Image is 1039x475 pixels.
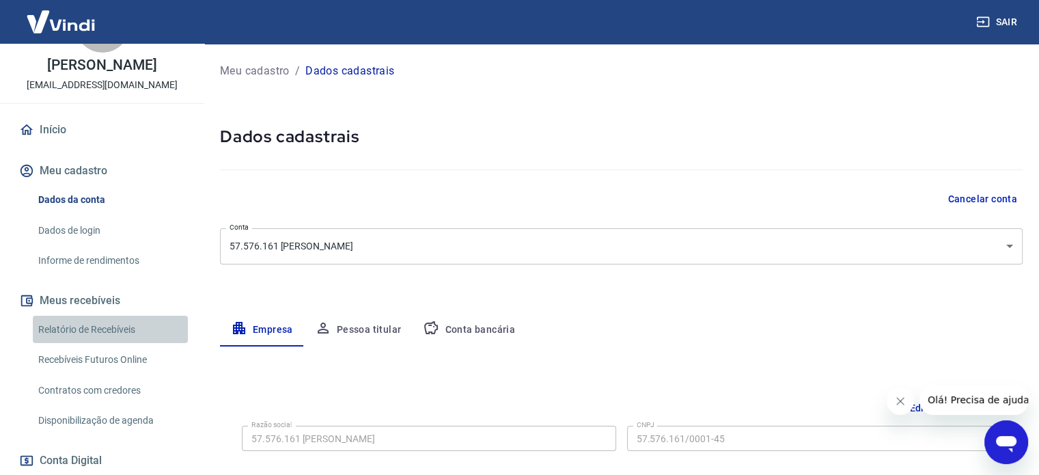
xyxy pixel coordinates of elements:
button: Empresa [220,314,304,347]
p: [EMAIL_ADDRESS][DOMAIN_NAME] [27,78,178,92]
p: [PERSON_NAME] [47,58,156,72]
a: Informe de rendimentos [33,247,188,275]
iframe: Fechar mensagem [887,388,914,415]
button: Pessoa titular [304,314,413,347]
a: Contratos com credores [33,377,188,405]
img: Vindi [16,1,105,42]
a: Relatório de Recebíveis [33,316,188,344]
button: Sair [973,10,1023,35]
a: Disponibilização de agenda [33,407,188,435]
a: Meu cadastro [220,63,290,79]
a: Dados da conta [33,186,188,214]
h5: Dados cadastrais [220,126,1023,148]
button: Conta bancária [412,314,526,347]
a: Recebíveis Futuros Online [33,346,188,374]
p: / [295,63,300,79]
div: 57.576.161 [PERSON_NAME] [220,228,1023,264]
a: Dados de login [33,217,188,245]
iframe: Mensagem da empresa [919,385,1028,415]
label: CNPJ [637,420,654,430]
p: Dados cadastrais [305,63,394,79]
iframe: Botão para abrir a janela de mensagens [984,420,1028,464]
a: Início [16,115,188,145]
button: Meus recebíveis [16,286,188,316]
label: Razão social [251,420,292,430]
button: Cancelar conta [942,187,1023,212]
button: Meu cadastro [16,156,188,186]
span: Olá! Precisa de ajuda? [8,10,115,21]
label: Conta [230,222,249,232]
